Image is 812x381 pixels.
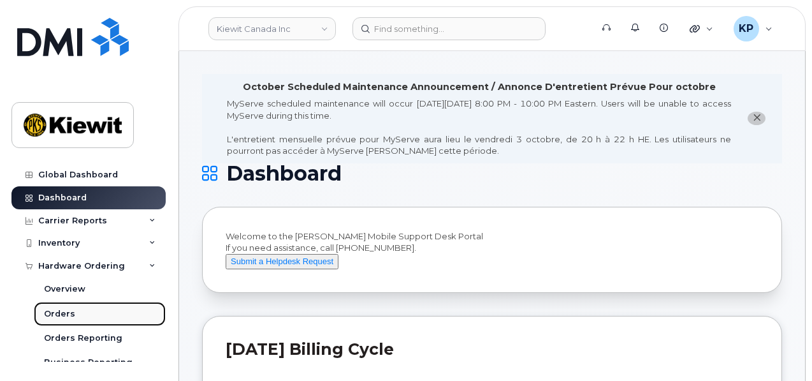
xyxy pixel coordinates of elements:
[226,230,758,270] div: Welcome to the [PERSON_NAME] Mobile Support Desk Portal If you need assistance, call [PHONE_NUMBER].
[226,256,338,266] a: Submit a Helpdesk Request
[748,112,765,125] button: close notification
[226,164,342,183] span: Dashboard
[226,340,758,359] h2: [DATE] Billing Cycle
[757,325,802,371] iframe: Messenger Launcher
[227,98,731,157] div: MyServe scheduled maintenance will occur [DATE][DATE] 8:00 PM - 10:00 PM Eastern. Users will be u...
[226,254,338,270] button: Submit a Helpdesk Request
[243,80,716,94] div: October Scheduled Maintenance Announcement / Annonce D'entretient Prévue Pour octobre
